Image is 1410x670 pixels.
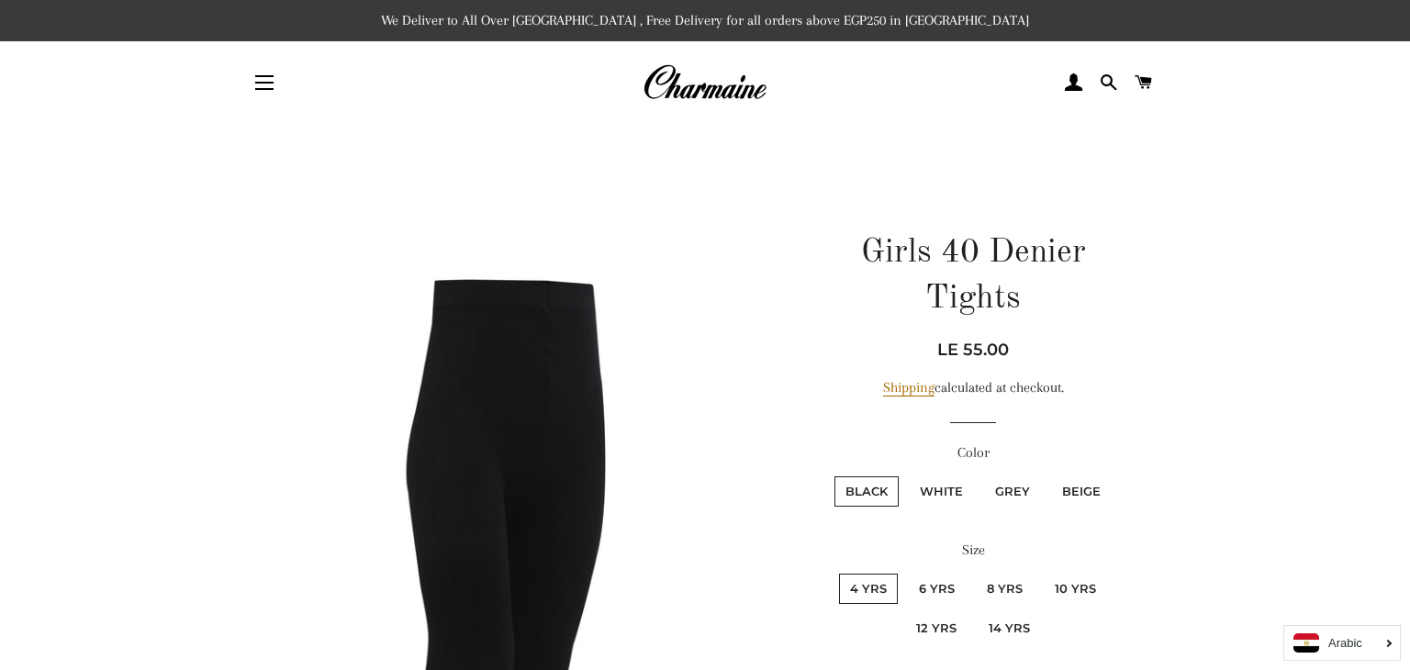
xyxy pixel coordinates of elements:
[834,476,899,507] label: Black
[905,613,968,643] label: 12 Yrs
[937,340,1009,360] span: LE 55.00
[1044,574,1107,604] label: 10 Yrs
[1293,633,1391,653] a: Arabic
[811,441,1136,464] label: Color
[978,613,1041,643] label: 14 Yrs
[839,574,898,604] label: 4 Yrs
[811,376,1136,399] div: calculated at checkout.
[908,574,966,604] label: 6 Yrs
[883,379,934,396] a: Shipping
[811,230,1136,323] h1: Girls 40 Denier Tights
[811,539,1136,562] label: Size
[1051,476,1112,507] label: Beige
[984,476,1041,507] label: Grey
[976,574,1034,604] label: 8 Yrs
[643,62,767,103] img: Charmaine Egypt
[1328,637,1362,649] i: Arabic
[909,476,974,507] label: White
